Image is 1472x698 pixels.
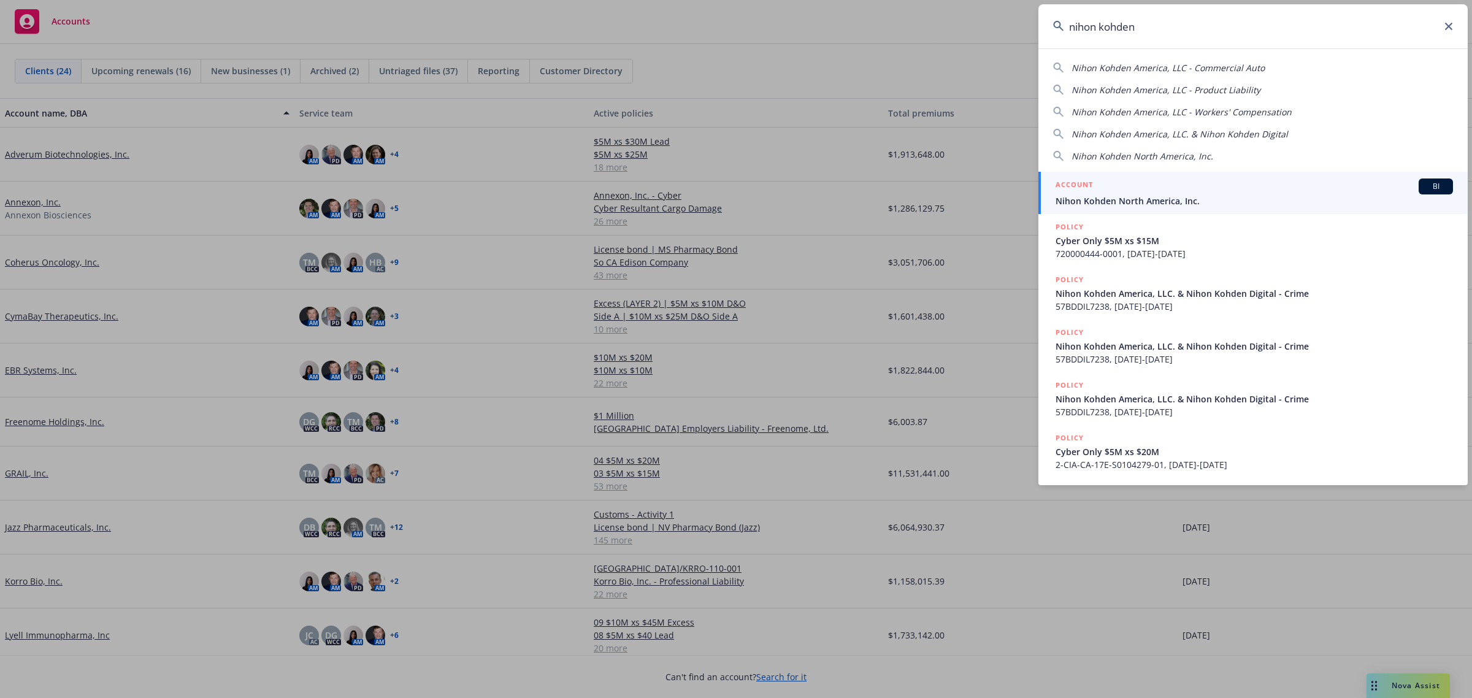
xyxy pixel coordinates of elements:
h5: ACCOUNT [1056,178,1093,193]
a: POLICYNihon Kohden America, LLC. & Nihon Kohden Digital - Crime57BDDIL7238, [DATE]-[DATE] [1038,267,1468,320]
a: POLICYNihon Kohden America, LLC. & Nihon Kohden Digital - Crime57BDDIL7238, [DATE]-[DATE] [1038,372,1468,425]
span: Nihon Kohden America, LLC - Workers' Compensation [1071,106,1292,118]
span: Nihon Kohden America, LLC. & Nihon Kohden Digital - Crime [1056,393,1453,405]
span: Nihon Kohden North America, Inc. [1056,194,1453,207]
span: 720000444-0001, [DATE]-[DATE] [1056,247,1453,260]
span: Cyber Only $5M xs $15M [1056,234,1453,247]
span: Nihon Kohden America, LLC. & Nihon Kohden Digital - Crime [1056,287,1453,300]
span: Nihon Kohden America, LLC. & Nihon Kohden Digital - Crime [1056,340,1453,353]
a: POLICYCyber Only $5M xs $15M720000444-0001, [DATE]-[DATE] [1038,214,1468,267]
a: POLICYNihon Kohden America, LLC. & Nihon Kohden Digital - Crime57BDDIL7238, [DATE]-[DATE] [1038,320,1468,372]
h5: POLICY [1056,221,1084,233]
span: Cyber Only $5M xs $20M [1056,445,1453,458]
h5: POLICY [1056,432,1084,444]
span: Nihon Kohden America, LLC - Commercial Auto [1071,62,1265,74]
span: Nihon Kohden North America, Inc. [1071,150,1213,162]
span: Nihon Kohden America, LLC. & Nihon Kohden Digital [1071,128,1288,140]
a: ACCOUNTBINihon Kohden North America, Inc. [1038,172,1468,214]
h5: POLICY [1056,379,1084,391]
input: Search... [1038,4,1468,48]
span: 57BDDIL7238, [DATE]-[DATE] [1056,300,1453,313]
h5: POLICY [1056,274,1084,286]
h5: POLICY [1056,326,1084,339]
span: BI [1424,181,1448,192]
span: 57BDDIL7238, [DATE]-[DATE] [1056,405,1453,418]
a: POLICYCyber Only $5M xs $20M2-CIA-CA-17E-S0104279-01, [DATE]-[DATE] [1038,425,1468,478]
span: 2-CIA-CA-17E-S0104279-01, [DATE]-[DATE] [1056,458,1453,471]
span: 57BDDIL7238, [DATE]-[DATE] [1056,353,1453,366]
span: Nihon Kohden America, LLC - Product Liability [1071,84,1260,96]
